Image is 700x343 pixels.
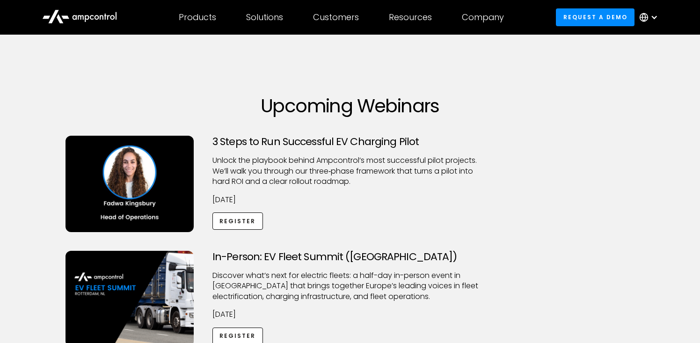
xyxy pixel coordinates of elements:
div: Customers [313,12,359,22]
div: Products [179,12,216,22]
div: Company [462,12,504,22]
h1: Upcoming Webinars [66,95,634,117]
p: Unlock the playbook behind Ampcontrol’s most successful pilot projects. We’ll walk you through ou... [212,155,488,187]
div: Resources [389,12,432,22]
h3: 3 Steps to Run Successful EV Charging Pilot [212,136,488,148]
div: Solutions [246,12,283,22]
p: ​Discover what’s next for electric fleets: a half-day in-person event in [GEOGRAPHIC_DATA] that b... [212,270,488,302]
p: [DATE] [212,309,488,320]
a: Request a demo [556,8,634,26]
p: [DATE] [212,195,488,205]
h3: In-Person: EV Fleet Summit ([GEOGRAPHIC_DATA]) [212,251,488,263]
a: Register [212,212,263,230]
